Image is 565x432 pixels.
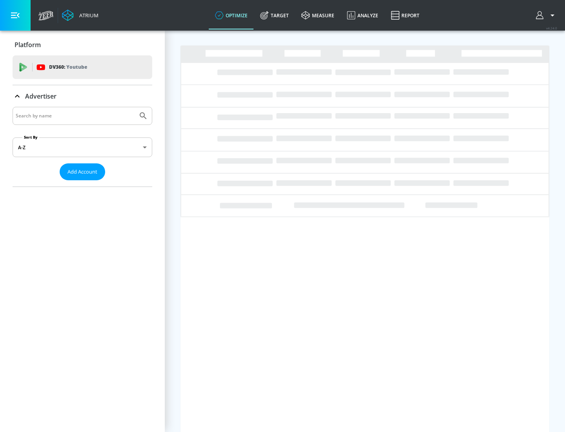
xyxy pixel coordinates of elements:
div: A-Z [13,137,152,157]
button: Add Account [60,163,105,180]
a: Analyze [341,1,385,29]
a: optimize [209,1,254,29]
nav: list of Advertiser [13,180,152,187]
a: Atrium [62,9,98,21]
a: measure [295,1,341,29]
div: Advertiser [13,107,152,187]
span: Add Account [67,167,97,176]
a: Report [385,1,426,29]
a: Target [254,1,295,29]
label: Sort By [22,135,39,140]
input: Search by name [16,111,135,121]
p: DV360: [49,63,87,71]
div: Atrium [76,12,98,19]
div: DV360: Youtube [13,55,152,79]
p: Advertiser [25,92,56,101]
span: v 4.24.0 [546,26,557,30]
p: Platform [15,40,41,49]
p: Youtube [66,63,87,71]
div: Platform [13,34,152,56]
div: Advertiser [13,85,152,107]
